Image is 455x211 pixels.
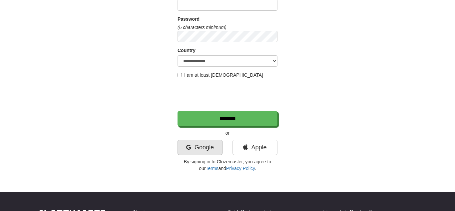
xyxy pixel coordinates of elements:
iframe: reCAPTCHA [178,82,279,108]
input: I am at least [DEMOGRAPHIC_DATA] [178,73,182,77]
em: (6 characters minimum) [178,25,227,30]
p: By signing in to Clozemaster, you agree to our and . [178,158,277,172]
a: Apple [232,140,277,155]
p: or [178,130,277,136]
a: Privacy Policy [226,166,255,171]
a: Google [178,140,223,155]
label: Country [178,47,196,54]
label: Password [178,16,200,22]
label: I am at least [DEMOGRAPHIC_DATA] [178,72,263,78]
a: Terms [206,166,218,171]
